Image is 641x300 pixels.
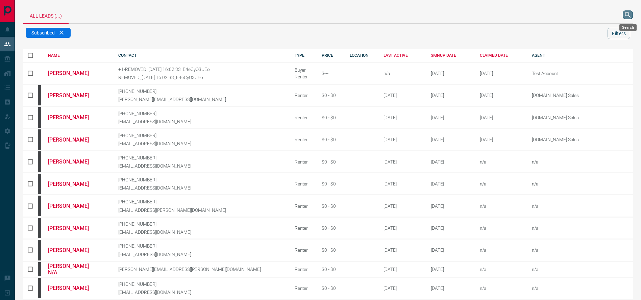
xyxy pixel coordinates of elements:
[384,267,421,272] div: [DATE]
[322,93,340,98] div: $0 - $0
[480,53,522,58] div: CLAIMED DATE
[118,199,285,204] p: [PHONE_NUMBER]
[48,285,99,291] a: [PERSON_NAME]
[118,155,285,160] p: [PHONE_NUMBER]
[295,267,312,272] div: Renter
[118,252,285,257] p: [EMAIL_ADDRESS][DOMAIN_NAME]
[26,28,71,38] div: Subscribed
[295,181,312,186] div: Renter
[480,267,522,272] div: n/a
[431,53,469,58] div: SIGNUP DATE
[118,243,285,249] p: [PHONE_NUMBER]
[322,115,340,120] div: $0 - $0
[38,85,41,105] div: mrloft.ca
[118,163,285,169] p: [EMAIL_ADDRESS][DOMAIN_NAME]
[384,285,421,291] div: [DATE]
[619,24,637,31] div: Search
[48,181,99,187] a: [PERSON_NAME]
[480,93,522,98] div: February 19th 2025, 2:37:44 PM
[295,74,312,79] div: Renter
[118,207,285,213] p: [EMAIL_ADDRESS][PERSON_NAME][DOMAIN_NAME]
[431,225,469,231] div: October 13th 2008, 8:32:50 PM
[295,137,312,142] div: Renter
[295,93,312,98] div: Renter
[384,71,421,76] div: n/a
[623,10,633,19] button: search button
[480,71,522,76] div: April 29th 2025, 4:45:30 PM
[431,115,469,120] div: October 11th 2008, 5:41:37 PM
[48,53,108,58] div: NAME
[48,92,99,99] a: [PERSON_NAME]
[118,290,285,295] p: [EMAIL_ADDRESS][DOMAIN_NAME]
[322,247,340,253] div: $0 - $0
[118,97,285,102] p: [PERSON_NAME][EMAIL_ADDRESS][DOMAIN_NAME]
[295,159,312,165] div: Renter
[118,141,285,146] p: [EMAIL_ADDRESS][DOMAIN_NAME]
[322,137,340,142] div: $0 - $0
[48,225,99,231] a: [PERSON_NAME]
[322,225,340,231] div: $0 - $0
[38,174,41,194] div: mrloft.ca
[38,107,41,127] div: mrloft.ca
[38,278,41,298] div: mrloft.ca
[431,181,469,186] div: October 12th 2008, 3:01:27 PM
[295,247,312,253] div: Renter
[118,111,285,116] p: [PHONE_NUMBER]
[480,137,522,142] div: February 19th 2025, 2:37:44 PM
[38,262,41,276] div: mrloft.ca
[118,185,285,191] p: [EMAIL_ADDRESS][DOMAIN_NAME]
[48,263,99,276] a: [PERSON_NAME] N/A
[431,159,469,165] div: October 12th 2008, 11:22:16 AM
[431,93,469,98] div: October 11th 2008, 12:32:56 PM
[38,196,41,216] div: mrloft.ca
[322,159,340,165] div: $0 - $0
[480,285,522,291] div: n/a
[295,53,312,58] div: TYPE
[384,247,421,253] div: [DATE]
[322,203,340,209] div: $0 - $0
[384,137,421,142] div: [DATE]
[384,93,421,98] div: [DATE]
[118,221,285,227] p: [PHONE_NUMBER]
[431,267,469,272] div: October 15th 2008, 9:26:23 AM
[322,285,340,291] div: $0 - $0
[384,53,421,58] div: LAST ACTIVE
[532,225,616,231] p: n/a
[384,115,421,120] div: [DATE]
[532,203,616,209] p: n/a
[295,225,312,231] div: Renter
[532,247,616,253] p: n/a
[480,247,522,253] div: n/a
[322,267,340,272] div: $0 - $0
[118,75,285,80] p: REMOVED_[DATE] 16:02:33_E4eCyO3UEo
[118,281,285,287] p: [PHONE_NUMBER]
[532,115,616,120] p: [DOMAIN_NAME] Sales
[480,159,522,165] div: n/a
[532,285,616,291] p: n/a
[48,70,99,76] a: [PERSON_NAME]
[384,181,421,186] div: [DATE]
[118,119,285,124] p: [EMAIL_ADDRESS][DOMAIN_NAME]
[431,285,469,291] div: October 15th 2008, 1:08:42 PM
[322,53,340,58] div: PRICE
[295,285,312,291] div: Renter
[38,218,41,238] div: mrloft.ca
[532,181,616,186] p: n/a
[608,28,630,39] button: Filters
[532,93,616,98] p: [DOMAIN_NAME] Sales
[384,159,421,165] div: [DATE]
[118,53,285,58] div: CONTACT
[48,247,99,253] a: [PERSON_NAME]
[480,115,522,120] div: February 19th 2025, 2:37:44 PM
[384,203,421,209] div: [DATE]
[48,136,99,143] a: [PERSON_NAME]
[480,225,522,231] div: n/a
[38,151,41,172] div: mrloft.ca
[322,71,340,76] div: $---
[118,133,285,138] p: [PHONE_NUMBER]
[48,203,99,209] a: [PERSON_NAME]
[532,267,616,272] p: n/a
[431,247,469,253] div: October 14th 2008, 1:23:37 AM
[118,89,285,94] p: [PHONE_NUMBER]
[384,225,421,231] div: [DATE]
